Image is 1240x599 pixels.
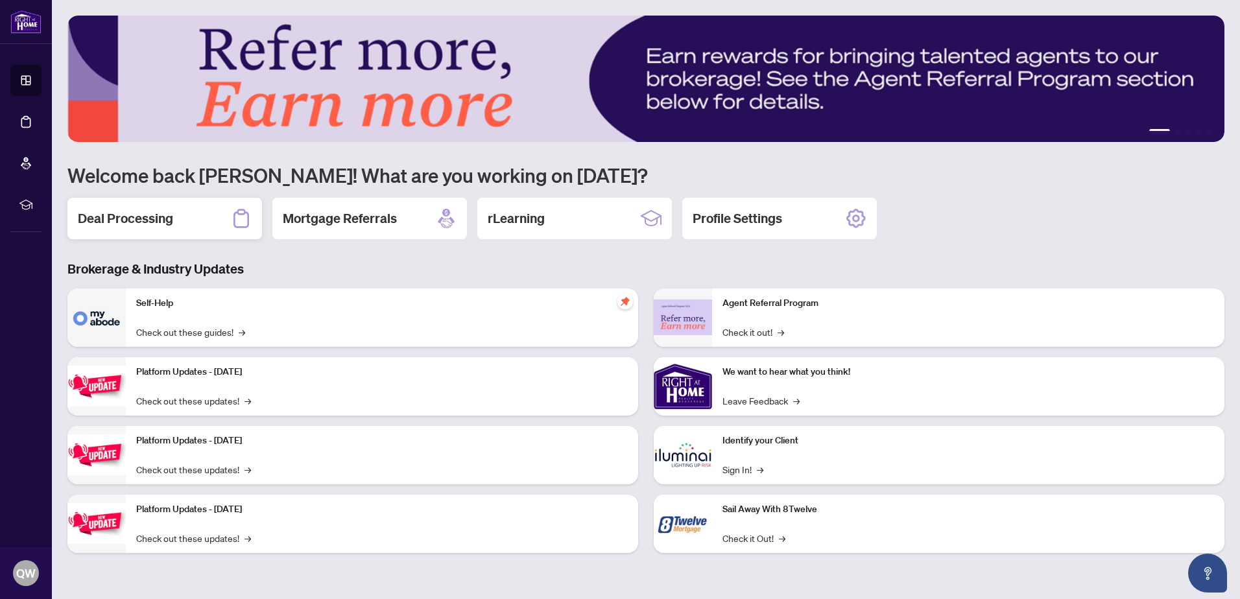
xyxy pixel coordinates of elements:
[722,296,1214,311] p: Agent Referral Program
[654,426,712,484] img: Identify your Client
[136,434,628,448] p: Platform Updates - [DATE]
[1188,554,1227,593] button: Open asap
[136,365,628,379] p: Platform Updates - [DATE]
[136,296,628,311] p: Self-Help
[793,393,800,408] span: →
[1149,129,1170,134] button: 1
[693,209,782,228] h2: Profile Settings
[136,393,251,408] a: Check out these updates!→
[1196,129,1201,134] button: 4
[67,163,1224,187] h1: Welcome back [PERSON_NAME]! What are you working on [DATE]?
[136,325,245,339] a: Check out these guides!→
[67,260,1224,278] h3: Brokerage & Industry Updates
[1186,129,1191,134] button: 3
[67,366,126,406] img: Platform Updates - July 21, 2025
[67,288,126,347] img: Self-Help
[283,209,397,228] h2: Mortgage Referrals
[722,502,1214,517] p: Sail Away With 8Twelve
[654,299,712,335] img: Agent Referral Program
[488,209,545,228] h2: rLearning
[757,462,763,476] span: →
[244,393,251,408] span: →
[16,564,36,582] span: QW
[722,462,763,476] a: Sign In!→
[722,325,784,339] a: Check it out!→
[778,325,784,339] span: →
[722,393,800,408] a: Leave Feedback→
[136,531,251,545] a: Check out these updates!→
[1206,129,1211,134] button: 5
[239,325,245,339] span: →
[244,462,251,476] span: →
[722,531,785,545] a: Check it Out!→
[1175,129,1180,134] button: 2
[654,357,712,416] img: We want to hear what you think!
[78,209,173,228] h2: Deal Processing
[244,531,251,545] span: →
[779,531,785,545] span: →
[67,16,1224,142] img: Slide 0
[722,365,1214,379] p: We want to hear what you think!
[136,462,251,476] a: Check out these updates!→
[136,502,628,517] p: Platform Updates - [DATE]
[67,503,126,544] img: Platform Updates - June 23, 2025
[67,434,126,475] img: Platform Updates - July 8, 2025
[617,294,633,309] span: pushpin
[654,495,712,553] img: Sail Away With 8Twelve
[10,10,42,34] img: logo
[722,434,1214,448] p: Identify your Client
